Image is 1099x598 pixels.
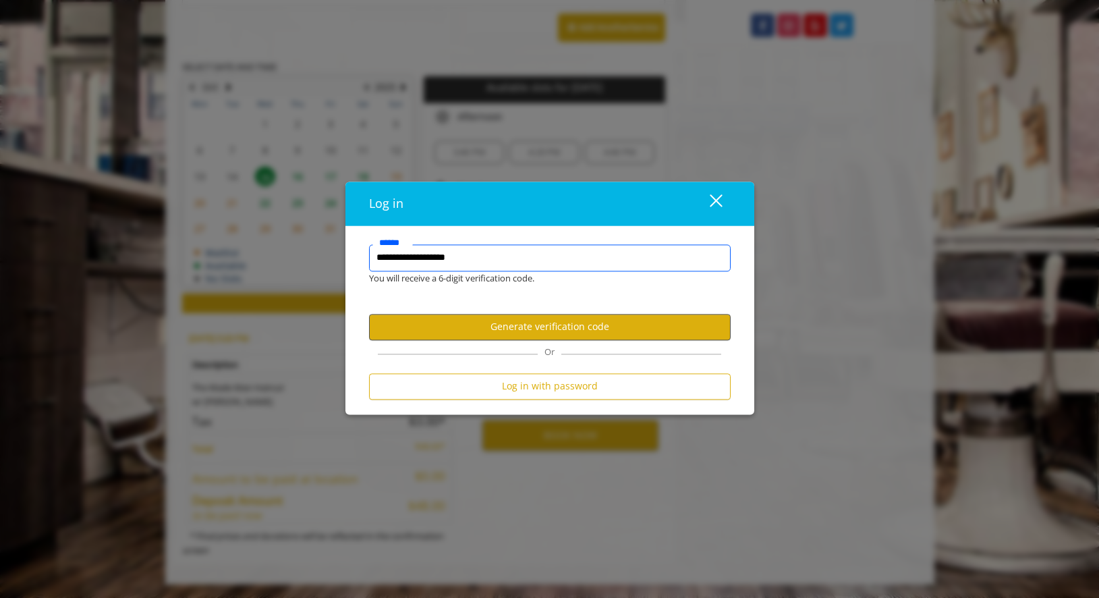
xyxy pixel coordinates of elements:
[369,195,403,211] span: Log in
[369,373,731,400] button: Log in with password
[369,314,731,340] button: Generate verification code
[359,271,721,286] div: You will receive a 6-digit verification code.
[694,194,721,214] div: close dialog
[538,346,561,358] span: Or
[685,190,731,217] button: close dialog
